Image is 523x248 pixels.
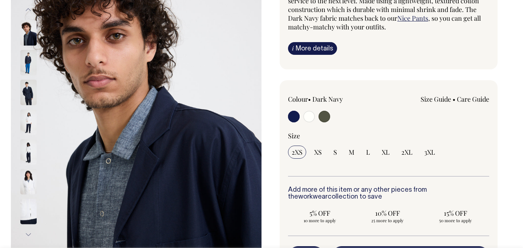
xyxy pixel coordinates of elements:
[362,146,374,159] input: L
[366,148,370,156] span: L
[356,207,419,225] input: 10% OFF 25 more to apply
[423,207,487,225] input: 15% OFF 50 more to apply
[298,194,328,200] a: workwear
[424,148,435,156] span: 3XL
[288,207,352,225] input: 5% OFF 10 more to apply
[292,209,348,217] span: 5% OFF
[20,199,37,224] img: off-white
[345,146,358,159] input: M
[20,139,37,164] img: off-white
[312,95,343,103] label: Dark Navy
[349,148,354,156] span: M
[421,95,451,103] a: Size Guide
[397,14,428,23] a: Nice Pants
[20,50,37,75] img: dark-navy
[398,146,416,159] input: 2XL
[401,148,413,156] span: 2XL
[311,146,325,159] input: XS
[453,95,455,103] span: •
[360,217,416,223] span: 25 more to apply
[421,146,439,159] input: 3XL
[292,217,348,223] span: 10 more to apply
[288,14,481,31] span: , so you can get all matchy-matchy with your outfits.
[23,2,34,18] button: Previous
[330,146,341,159] input: S
[288,146,306,159] input: 2XS
[427,209,483,217] span: 15% OFF
[382,148,390,156] span: XL
[333,148,337,156] span: S
[427,217,483,223] span: 50 more to apply
[288,187,489,201] h6: Add more of this item or any other pieces from the collection to save
[292,44,294,52] span: i
[457,95,489,103] a: Care Guide
[20,80,37,105] img: dark-navy
[23,226,34,243] button: Next
[314,148,322,156] span: XS
[288,131,489,140] div: Size
[378,146,393,159] input: XL
[20,20,37,45] img: dark-navy
[288,95,369,103] div: Colour
[288,42,337,55] a: iMore details
[292,148,303,156] span: 2XS
[20,169,37,194] img: off-white
[360,209,416,217] span: 10% OFF
[308,95,311,103] span: •
[20,109,37,135] img: off-white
